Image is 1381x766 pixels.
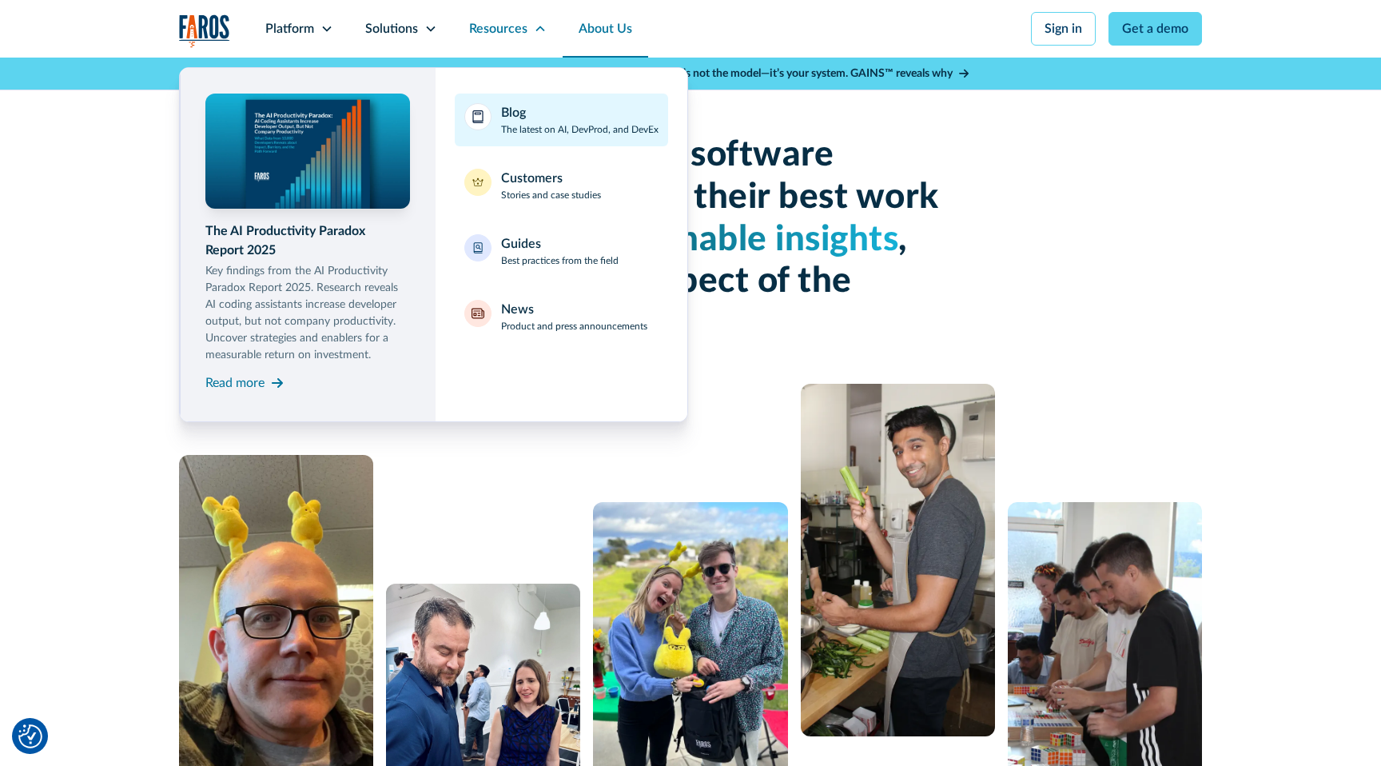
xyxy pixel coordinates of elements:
img: Logo of the analytics and reporting company Faros. [179,14,230,47]
a: Get a demo [1108,12,1202,46]
div: News [501,300,534,319]
div: Platform [265,19,314,38]
p: The latest on AI, DevProd, and DevEx [501,122,659,137]
div: Read more [205,373,265,393]
button: Cookie Settings [18,724,42,748]
a: home [179,14,230,47]
div: The AI Productivity Paradox Report 2025 [205,221,410,260]
div: Solutions [365,19,418,38]
a: BlogThe latest on AI, DevProd, and DevEx [455,94,668,146]
p: Best practices from the field [501,253,619,268]
div: Customers [501,169,563,188]
div: Blog [501,103,526,122]
a: NewsProduct and press announcements [455,290,668,343]
p: Product and press announcements [501,319,647,333]
p: Stories and case studies [501,188,601,202]
img: Revisit consent button [18,724,42,748]
p: Key findings from the AI Productivity Paradox Report 2025. Research reveals AI coding assistants ... [205,263,410,364]
a: GuidesBest practices from the field [455,225,668,277]
div: Resources [469,19,527,38]
a: CustomersStories and case studies [455,159,668,212]
img: man cooking with celery [801,384,995,736]
div: Guides [501,234,541,253]
nav: Resources [179,58,1202,422]
a: Sign in [1031,12,1096,46]
a: The AI Productivity Paradox Report 2025Key findings from the AI Productivity Paradox Report 2025.... [205,94,410,396]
